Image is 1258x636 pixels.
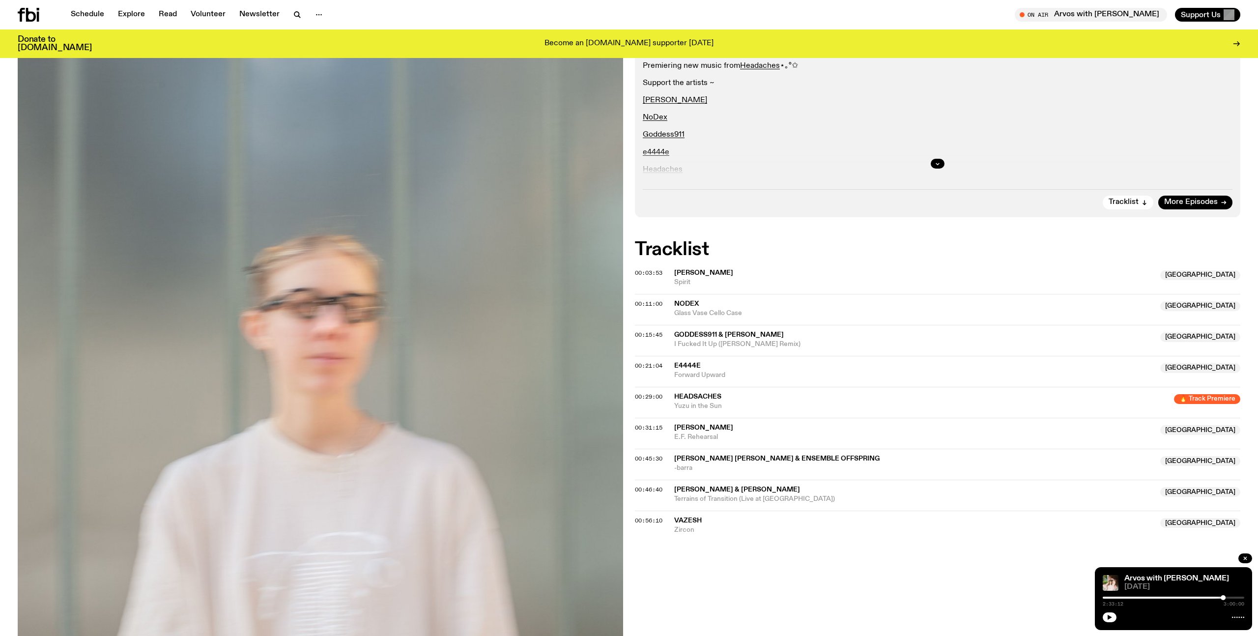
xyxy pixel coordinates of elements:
span: Headsaches [674,393,721,400]
span: 00:29:00 [635,393,662,401]
button: 00:21:04 [635,363,662,369]
span: Forward Upward [674,371,1154,380]
span: 00:21:04 [635,362,662,370]
span: -barra [674,463,1154,473]
span: 2:33:12 [1103,602,1123,607]
button: On AirArvos with [PERSON_NAME] [1015,8,1167,22]
button: 00:56:10 [635,518,662,523]
a: More Episodes [1158,196,1232,209]
span: e4444e [674,362,701,369]
a: Volunteer [185,8,231,22]
a: Arvos with [PERSON_NAME] [1124,575,1229,582]
span: 00:45:30 [635,455,662,463]
span: [PERSON_NAME] [PERSON_NAME] & Ensemble Offspring [674,455,880,462]
span: [GEOGRAPHIC_DATA] [1160,518,1240,528]
button: 00:03:53 [635,270,662,276]
span: [PERSON_NAME] [674,269,733,276]
span: Zircon [674,525,1154,535]
span: 00:56:10 [635,517,662,524]
a: Headaches [740,62,780,70]
a: Read [153,8,183,22]
span: 🔥 Track Premiere [1174,394,1240,404]
span: 00:31:15 [635,424,662,432]
span: 00:46:40 [635,486,662,493]
p: Become an [DOMAIN_NAME] supporter [DATE] [544,39,714,48]
span: [GEOGRAPHIC_DATA] [1160,425,1240,435]
span: 00:11:00 [635,300,662,308]
span: E.F. Rehearsal [674,433,1154,442]
button: 00:29:00 [635,394,662,400]
span: Yuzu in the Sun [674,402,1168,411]
button: 00:15:45 [635,332,662,338]
a: Newsletter [233,8,286,22]
span: Support Us [1181,10,1221,19]
a: Goddess911 [643,131,685,139]
span: Spirit [674,278,1154,287]
span: [GEOGRAPHIC_DATA] [1160,332,1240,342]
span: Tracklist [1109,199,1139,206]
h2: Tracklist [635,241,1240,259]
span: [GEOGRAPHIC_DATA] [1160,363,1240,373]
span: [DATE] [1124,583,1244,591]
a: Schedule [65,8,110,22]
span: I Fucked It Up ([PERSON_NAME] Remix) [674,340,1154,349]
span: [PERSON_NAME] [674,424,733,431]
span: Terrains of Transition (Live at [GEOGRAPHIC_DATA]) [674,494,1154,504]
span: More Episodes [1164,199,1218,206]
button: 00:46:40 [635,487,662,492]
span: [GEOGRAPHIC_DATA] [1160,301,1240,311]
button: 00:31:15 [635,425,662,431]
a: NoDex [643,114,667,121]
span: NoDex [674,300,699,307]
p: Support the artists ~ [643,79,1232,88]
button: Support Us [1175,8,1240,22]
a: [PERSON_NAME] [643,96,707,104]
button: 00:11:00 [635,301,662,307]
button: 00:45:30 [635,456,662,462]
span: 3:00:00 [1224,602,1244,607]
span: [GEOGRAPHIC_DATA] [1160,270,1240,280]
span: [GEOGRAPHIC_DATA] [1160,456,1240,466]
span: 00:15:45 [635,331,662,339]
span: Vazesh [674,517,702,524]
p: Premiering new music from ⋆｡°✩ [643,61,1232,71]
img: Maleeka stands outside on a balcony. She is looking at the camera with a serious expression, and ... [1103,575,1118,591]
button: Tracklist [1103,196,1153,209]
a: Explore [112,8,151,22]
span: 00:03:53 [635,269,662,277]
span: Goddess911 & [PERSON_NAME] [674,331,784,338]
span: [PERSON_NAME] & [PERSON_NAME] [674,486,800,493]
span: Glass Vase Cello Case [674,309,1154,318]
h3: Donate to [DOMAIN_NAME] [18,35,92,52]
span: [GEOGRAPHIC_DATA] [1160,487,1240,497]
